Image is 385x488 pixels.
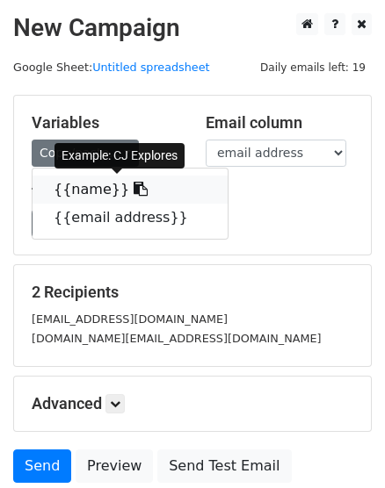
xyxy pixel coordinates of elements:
[13,61,210,74] small: Google Sheet:
[13,449,71,483] a: Send
[13,13,372,43] h2: New Campaign
[32,312,228,326] small: [EMAIL_ADDRESS][DOMAIN_NAME]
[32,394,353,413] h5: Advanced
[76,449,153,483] a: Preview
[254,61,372,74] a: Daily emails left: 19
[33,176,228,204] a: {{name}}
[254,58,372,77] span: Daily emails left: 19
[297,404,385,488] div: 聊天小组件
[33,204,228,232] a: {{email address}}
[92,61,209,74] a: Untitled spreadsheet
[32,283,353,302] h5: 2 Recipients
[32,140,139,167] a: Copy/paste...
[54,143,185,169] div: Example: CJ Explores
[157,449,291,483] a: Send Test Email
[32,332,321,345] small: [DOMAIN_NAME][EMAIL_ADDRESS][DOMAIN_NAME]
[297,404,385,488] iframe: Chat Widget
[206,113,353,133] h5: Email column
[32,113,179,133] h5: Variables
